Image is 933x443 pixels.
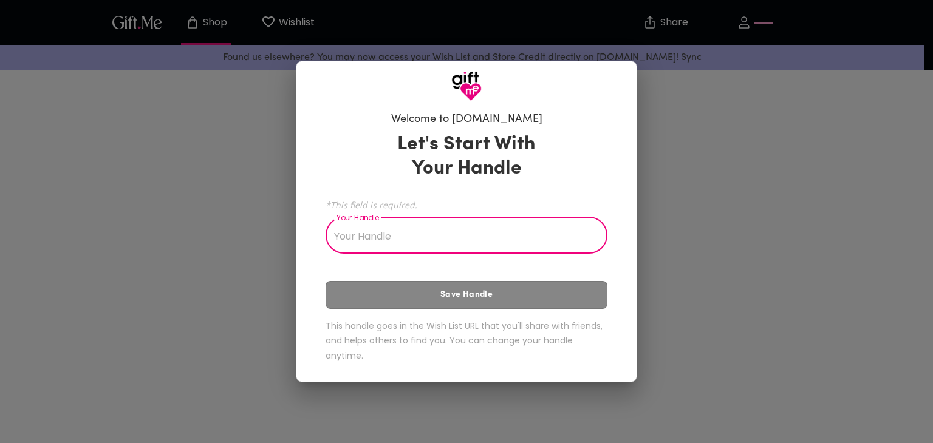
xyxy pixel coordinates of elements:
h3: Let's Start With Your Handle [382,132,551,181]
span: *This field is required. [326,199,607,211]
img: GiftMe Logo [451,71,482,101]
input: Your Handle [326,220,594,254]
h6: Welcome to [DOMAIN_NAME] [391,112,542,127]
h6: This handle goes in the Wish List URL that you'll share with friends, and helps others to find yo... [326,319,607,364]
